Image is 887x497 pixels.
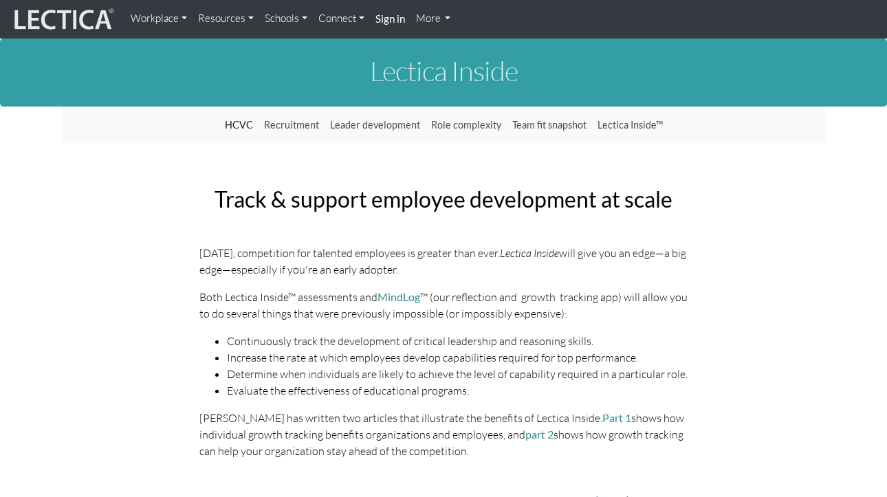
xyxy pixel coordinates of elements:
h1: Lectica Inside [62,56,825,86]
a: MindLog [377,290,420,303]
a: Part 1 [602,411,631,424]
p: Both Lectica Inside™ assessments and ™ (our reflection and growth tracking app) will allow you to... [199,289,688,322]
a: Leader development [325,112,426,138]
p: [DATE], competition for talented employees is greater than ever. will give you an edge—a big edge... [199,245,688,278]
a: Resources [193,5,259,32]
a: part 2 [525,428,554,441]
li: Continuously track the development of critical leadership and reasoning skills. [227,333,688,349]
a: Sign in [370,5,410,33]
a: Recruitment [259,112,325,138]
li: Determine when individuals are likely to achieve the level of capability required in a particular... [227,366,688,382]
a: HCVC [219,112,259,138]
a: More [410,5,457,32]
a: Team fit snapshot [507,112,592,138]
strong: Sign in [375,12,405,25]
h2: Track & support employee development at scale [199,187,688,211]
i: Lectica Inside [500,246,559,260]
a: Lectica Inside™ [592,112,668,138]
li: Evaluate the effectiveness of educational programs. [227,382,688,399]
a: Role complexity [426,112,507,138]
p: [PERSON_NAME] has written two articles that illustrate the benefits of Lectica Inside. shows how ... [199,410,688,459]
a: Workplace [125,5,193,32]
img: lecticalive [11,6,114,32]
a: Connect [313,5,370,32]
li: Increase the rate at which employees develop capabilities required for top performance. [227,349,688,366]
a: Schools [259,5,313,32]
